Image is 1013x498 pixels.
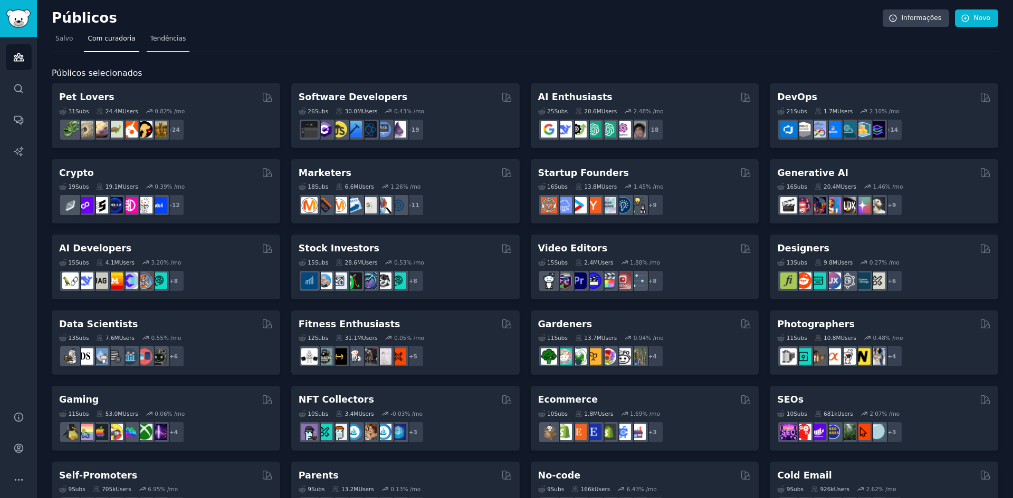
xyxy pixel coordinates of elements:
div: + 24 [163,119,185,141]
img: ecommercemarketing [615,424,631,440]
img: growmybusiness [629,197,646,213]
img: canon [839,348,856,365]
img: dogbreed [151,121,167,138]
div: + 12 [163,194,185,216]
div: 10 Sub s [777,410,807,417]
img: WeddingPhotography [869,348,885,365]
img: deepdream [810,197,826,213]
img: AIDevelopersSociety [151,272,167,289]
img: UI_Design [810,272,826,289]
img: The_SEO [869,424,885,440]
img: SEO_Digital_Marketing [780,424,797,440]
h2: Generative AI [777,167,848,180]
img: flowers [600,348,616,365]
img: personaltraining [390,348,406,365]
h2: Cold Email [777,469,832,482]
div: 15 Sub s [299,259,328,266]
img: reactnative [360,121,377,138]
h2: Ecommerce [538,393,598,406]
img: technicalanalysis [390,272,406,289]
font: Tendências [150,35,186,42]
div: 31.1M Users [336,334,377,341]
img: DevOpsLinks [825,121,841,138]
div: 10 Sub s [299,410,328,417]
img: sdforall [825,197,841,213]
img: premiere [570,272,587,289]
img: csharp [316,121,332,138]
img: GYM [301,348,318,365]
h2: Photographers [777,318,855,331]
img: chatgpt_promptDesign [585,121,601,138]
div: 25 Sub s [538,108,568,115]
img: 0xPolygon [77,197,93,213]
div: + 18 [642,119,664,141]
img: succulents [556,348,572,365]
img: AWS_Certified_Experts [795,121,811,138]
h2: Gardeners [538,318,592,331]
div: 4.1M Users [96,259,135,266]
div: 1.88 % /mo [630,259,660,266]
h2: No-code [538,469,581,482]
div: 15 Sub s [59,259,89,266]
img: CryptoArt [360,424,377,440]
div: 19 Sub s [59,183,89,190]
img: herpetology [62,121,79,138]
div: 13 Sub s [59,334,89,341]
div: + 3 [402,421,424,443]
img: Youtubevideo [615,272,631,289]
a: Com curadoria [84,31,139,52]
img: DeepSeek [556,121,572,138]
div: 2.10 % /mo [869,108,900,115]
img: ValueInvesting [316,272,332,289]
img: editors [556,272,572,289]
div: 1.46 % /mo [873,183,903,190]
img: aws_cdk [854,121,871,138]
h2: Marketers [299,167,351,180]
div: 53.0M Users [96,410,138,417]
div: 0.05 % /mo [394,334,424,341]
font: Públicos [52,10,117,26]
div: 13.7M Users [575,334,617,341]
h2: Self-Promoters [59,469,137,482]
img: Entrepreneurship [615,197,631,213]
img: learndesign [854,272,871,289]
h2: Stock Investors [299,242,379,255]
img: datascience [77,348,93,365]
img: PetAdvice [136,121,152,138]
h2: Data Scientists [59,318,138,331]
img: content_marketing [301,197,318,213]
img: fitness30plus [360,348,377,365]
h2: NFT Collectors [299,393,374,406]
div: 11 Sub s [59,410,89,417]
div: 9 Sub s [59,485,85,493]
div: 0.13 % /mo [390,485,421,493]
div: 2.4M Users [575,259,614,266]
div: 21 Sub s [777,108,807,115]
img: Forex [331,272,347,289]
img: starryai [854,197,871,213]
div: 926k Users [811,485,849,493]
img: leopardgeckos [92,121,108,138]
img: OpenSourceAI [121,272,138,289]
a: Informações [883,9,950,27]
div: 31 Sub s [59,108,89,115]
font: Salvo [55,35,73,42]
img: AskComputerScience [375,121,391,138]
div: + 4 [881,345,903,367]
img: TechSEO [795,424,811,440]
div: + 19 [402,119,424,141]
div: 0.55 % /mo [151,334,181,341]
div: 28.6M Users [336,259,377,266]
img: LangChain [62,272,79,289]
div: 16 Sub s [777,183,807,190]
div: 9 Sub s [538,485,565,493]
div: 681k Users [815,410,853,417]
img: startup [570,197,587,213]
div: + 14 [881,119,903,141]
div: 1.26 % /mo [390,183,421,190]
img: ArtificalIntelligence [629,121,646,138]
img: StocksAndTrading [360,272,377,289]
img: SaaS [556,197,572,213]
img: linux_gaming [62,424,79,440]
img: OpenAIDev [615,121,631,138]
